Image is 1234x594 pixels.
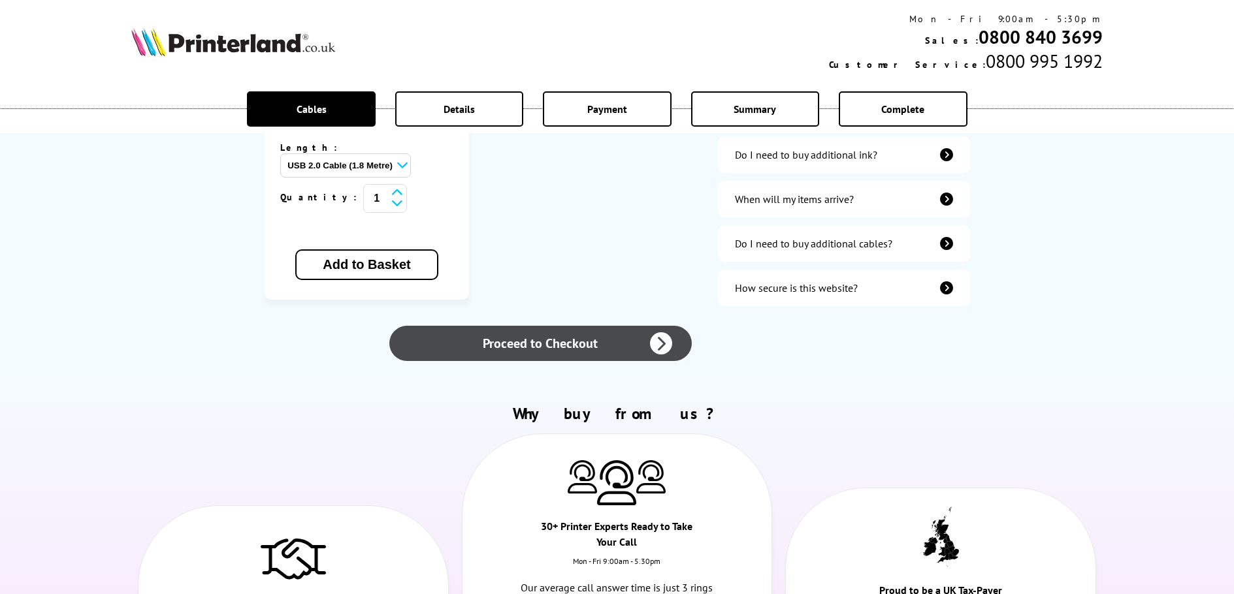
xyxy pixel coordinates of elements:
[923,507,959,567] img: UK tax payer
[261,532,326,584] img: Trusted Service
[718,270,970,306] a: secure-website
[881,102,924,116] span: Complete
[295,249,438,280] button: Add to Basket
[297,102,327,116] span: Cables
[597,460,636,505] img: Printer Experts
[829,59,986,70] span: Customer Service:
[718,136,970,173] a: additional-ink
[979,25,1103,49] a: 0800 840 3699
[587,102,627,116] span: Payment
[735,193,854,206] div: When will my items arrive?
[829,13,1103,25] div: Mon - Fri 9:00am - 5:30pm
[131,403,1103,424] h2: Why buy from us?
[734,102,776,116] span: Summary
[280,191,363,203] span: Quantity:
[636,460,666,493] img: Printer Experts
[568,460,597,493] img: Printer Experts
[735,237,892,250] div: Do I need to buy additional cables?
[540,518,694,556] div: 30+ Printer Experts Ready to Take Your Call
[444,102,475,116] span: Details
[718,225,970,262] a: additional-cables
[463,556,772,579] div: Mon - Fri 9:00am - 5.30pm
[280,142,350,153] span: Length:
[986,49,1103,73] span: 0800 995 1992
[131,27,335,56] img: Printerland Logo
[925,35,979,46] span: Sales:
[718,181,970,217] a: items-arrive
[735,281,858,294] div: How secure is this website?
[389,326,691,361] a: Proceed to Checkout
[735,148,877,161] div: Do I need to buy additional ink?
